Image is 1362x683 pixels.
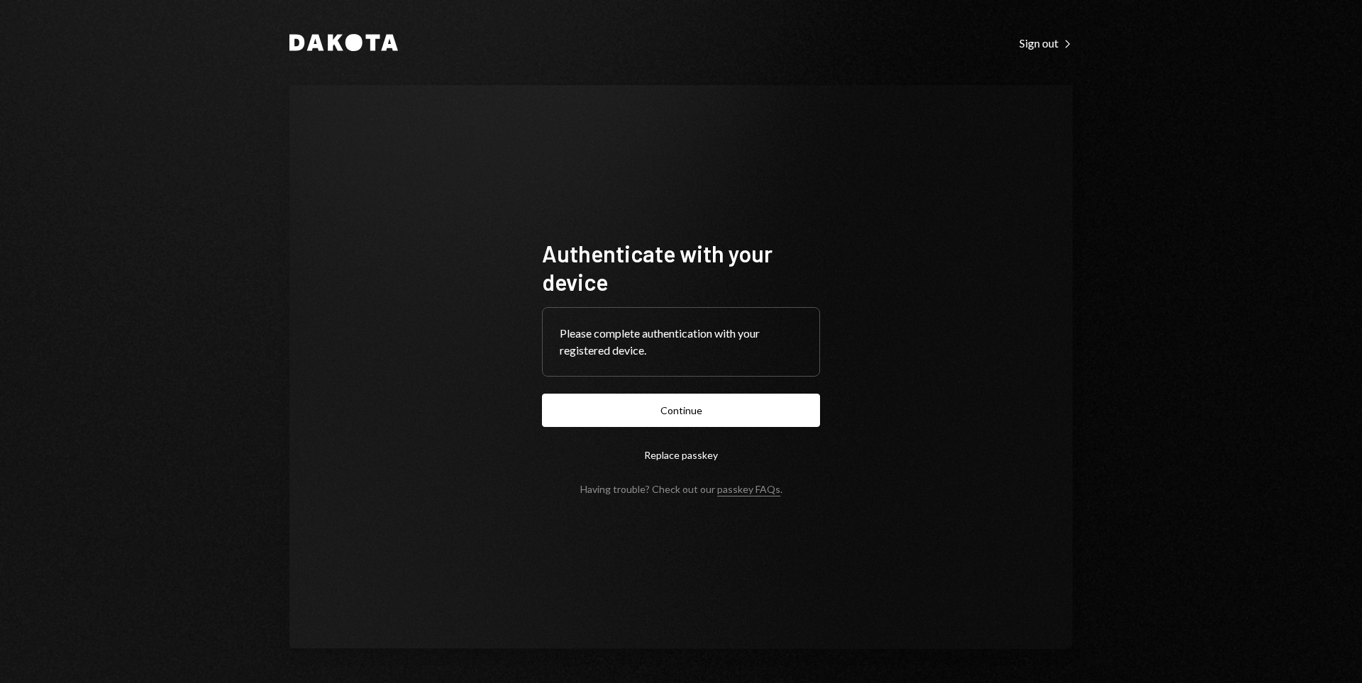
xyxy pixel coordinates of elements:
[580,483,782,495] div: Having trouble? Check out our .
[717,483,780,496] a: passkey FAQs
[1019,36,1073,50] div: Sign out
[542,394,820,427] button: Continue
[1019,35,1073,50] a: Sign out
[542,438,820,472] button: Replace passkey
[542,239,820,296] h1: Authenticate with your device
[560,325,802,359] div: Please complete authentication with your registered device.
